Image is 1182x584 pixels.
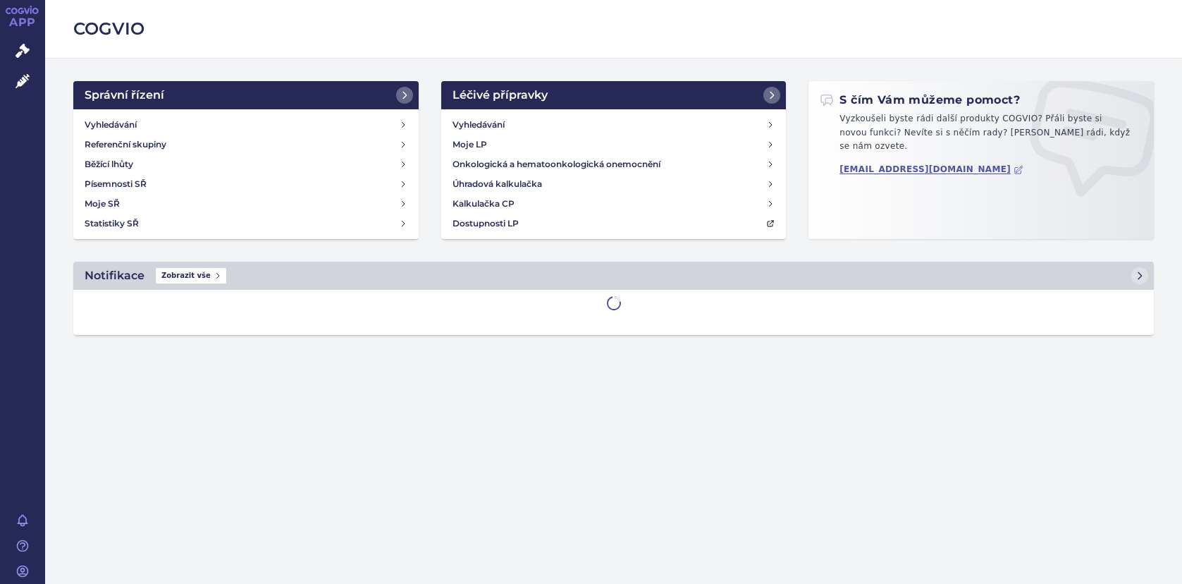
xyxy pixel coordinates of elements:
[73,81,419,109] a: Správní řízení
[85,87,164,104] h2: Správní řízení
[453,217,519,231] h4: Dostupnosti LP
[453,138,487,152] h4: Moje LP
[447,154,781,174] a: Onkologická a hematoonkologická onemocnění
[453,177,542,191] h4: Úhradová kalkulačka
[839,164,1023,175] a: [EMAIL_ADDRESS][DOMAIN_NAME]
[79,154,413,174] a: Běžící lhůty
[79,174,413,194] a: Písemnosti SŘ
[453,157,660,171] h4: Onkologická a hematoonkologická onemocnění
[79,194,413,214] a: Moje SŘ
[73,262,1154,290] a: NotifikaceZobrazit vše
[85,138,166,152] h4: Referenční skupiny
[453,197,515,211] h4: Kalkulačka CP
[156,268,226,284] span: Zobrazit vše
[447,174,781,194] a: Úhradová kalkulačka
[447,214,781,233] a: Dostupnosti LP
[447,194,781,214] a: Kalkulačka CP
[820,92,1020,108] h2: S čím Vám můžeme pomoct?
[85,177,147,191] h4: Písemnosti SŘ
[85,157,133,171] h4: Běžící lhůty
[447,115,781,135] a: Vyhledávání
[73,17,1154,41] h2: COGVIO
[79,214,413,233] a: Statistiky SŘ
[441,81,787,109] a: Léčivé přípravky
[820,112,1143,159] p: Vyzkoušeli byste rádi další produkty COGVIO? Přáli byste si novou funkci? Nevíte si s něčím rady?...
[79,135,413,154] a: Referenční skupiny
[85,267,144,284] h2: Notifikace
[85,197,120,211] h4: Moje SŘ
[85,118,137,132] h4: Vyhledávání
[453,87,548,104] h2: Léčivé přípravky
[79,115,413,135] a: Vyhledávání
[453,118,505,132] h4: Vyhledávání
[85,217,139,231] h4: Statistiky SŘ
[447,135,781,154] a: Moje LP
